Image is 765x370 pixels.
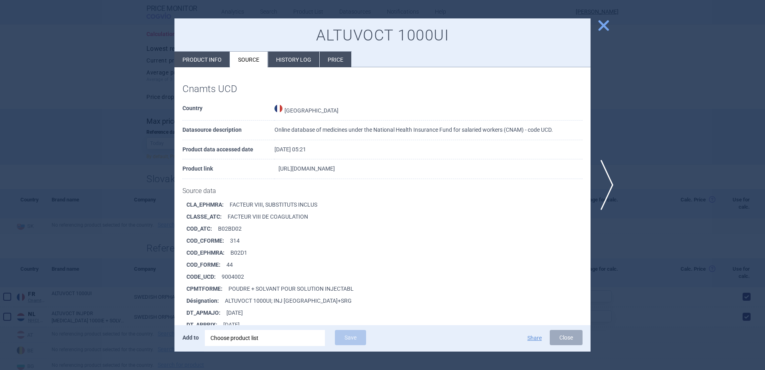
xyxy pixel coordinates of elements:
strong: DT_APPRIX : [186,319,223,331]
div: Choose product list [210,330,319,346]
strong: CODE_UCD : [186,271,222,283]
img: France [274,105,282,113]
h1: Cnamts UCD [182,83,583,95]
strong: COD_EPHMRA : [186,247,230,259]
li: B02BD02 [186,223,591,235]
li: Product info [174,52,230,67]
li: Source [230,52,268,67]
li: 314 [186,235,591,247]
li: 9004002 [186,271,591,283]
h1: Source data [182,187,583,195]
li: B02D1 [186,247,591,259]
strong: CPMTFORME : [186,283,228,295]
li: ALTUVOCT 1000UI; INJ [GEOGRAPHIC_DATA]+SRG [186,295,591,307]
button: Share [527,335,542,341]
strong: COD_FORME : [186,259,226,271]
li: Price [320,52,351,67]
td: Online database of medicines under the National Health Insurance Fund for salaried workers (CNAM)... [274,121,583,140]
th: Product data accessed date [182,140,274,160]
strong: COD_ATC : [186,223,218,235]
strong: CLASSE_ATC : [186,211,228,223]
h1: ALTUVOCT 1000UI [182,26,583,45]
strong: CLA_EPHMRA : [186,199,230,211]
li: History log [268,52,319,67]
li: 44 [186,259,591,271]
p: Add to [182,330,199,345]
div: Choose product list [205,330,325,346]
strong: Désignation : [186,295,225,307]
li: [DATE] [186,319,591,331]
td: [DATE] 05:21 [274,140,583,160]
td: [GEOGRAPHIC_DATA] [274,99,583,121]
strong: COD_CFORME : [186,235,230,247]
li: FACTEUR VIII, SUBSTITUTS INCLUS [186,199,591,211]
th: Datasource description [182,121,274,140]
th: Product link [182,159,274,179]
li: FACTEUR VIII DE COAGULATION [186,211,591,223]
button: Close [550,330,583,345]
button: Save [335,330,366,345]
th: Country [182,99,274,121]
strong: DT_APMAJO : [186,307,226,319]
li: POUDRE + SOLVANT POUR SOLUTION INJECTABL [186,283,591,295]
a: [URL][DOMAIN_NAME] [278,166,335,171]
li: [DATE] [186,307,591,319]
